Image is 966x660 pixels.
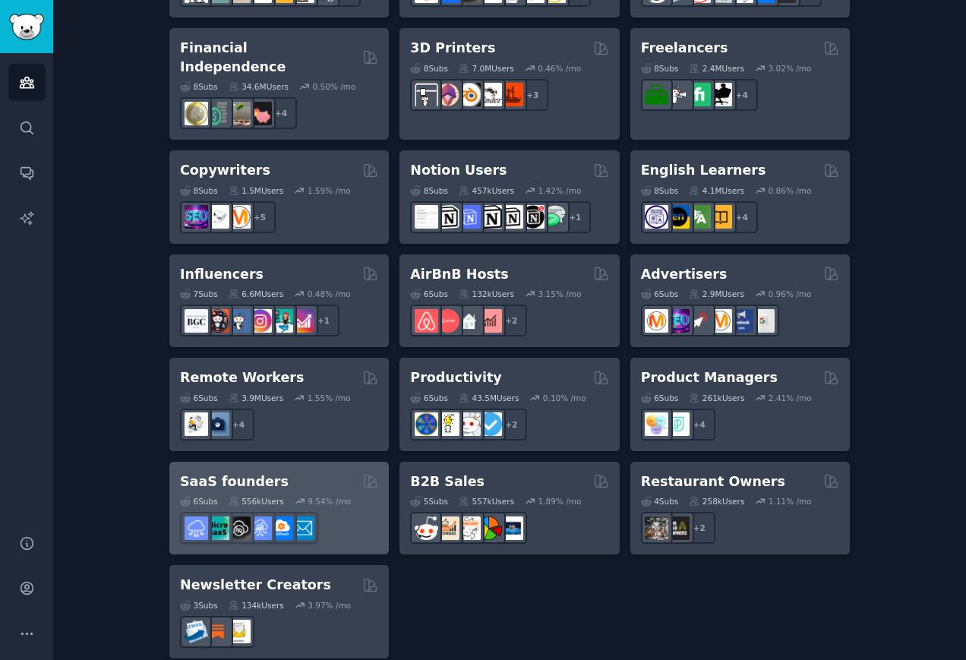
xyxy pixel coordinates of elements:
[730,309,753,333] img: FacebookAds
[229,289,284,299] div: 6.6M Users
[185,102,208,125] img: UKPersonalFinance
[180,576,331,595] h2: Newsletter Creators
[666,516,690,540] img: BarOwners
[227,620,251,643] img: Newsletters
[180,289,218,299] div: 7 Sub s
[478,205,502,229] img: NotionGeeks
[689,185,744,196] div: 4.1M Users
[206,205,229,229] img: KeepWriting
[709,83,732,106] img: Freelancers
[478,83,502,106] img: ender3
[751,309,775,333] img: googleads
[641,265,728,284] h2: Advertisers
[185,205,208,229] img: SEO
[542,205,566,229] img: NotionPromote
[500,205,523,229] img: AskNotion
[538,496,582,507] div: 1.89 % /mo
[457,412,481,436] img: productivity
[206,102,229,125] img: FinancialPlanning
[410,185,448,196] div: 8 Sub s
[645,83,668,106] img: forhire
[689,63,744,74] div: 2.4M Users
[229,393,284,403] div: 3.9M Users
[543,393,586,403] div: 0.10 % /mo
[666,83,690,106] img: freelance_forhire
[410,496,448,507] div: 5 Sub s
[180,472,289,491] h2: SaaS founders
[666,205,690,229] img: EnglishLearning
[645,309,668,333] img: marketing
[308,496,351,507] div: 9.54 % /mo
[478,309,502,333] img: AirBnBInvesting
[227,516,251,540] img: NoCodeSaaS
[641,185,679,196] div: 8 Sub s
[270,309,293,333] img: influencermarketing
[308,305,339,336] div: + 1
[769,496,812,507] div: 1.11 % /mo
[248,102,272,125] img: fatFIRE
[291,516,314,540] img: SaaS_Email_Marketing
[206,309,229,333] img: socialmedia
[726,201,758,233] div: + 4
[641,63,679,74] div: 8 Sub s
[415,205,438,229] img: Notiontemplates
[495,409,527,441] div: + 2
[180,600,218,611] div: 3 Sub s
[223,409,254,441] div: + 4
[410,265,508,284] h2: AirBnB Hosts
[415,412,438,436] img: LifeProTips
[645,412,668,436] img: ProductManagement
[415,309,438,333] img: airbnb_hosts
[410,289,448,299] div: 6 Sub s
[769,393,812,403] div: 2.41 % /mo
[521,205,545,229] img: BestNotionTemplates
[180,368,304,387] h2: Remote Workers
[308,289,351,299] div: 0.48 % /mo
[180,496,218,507] div: 6 Sub s
[206,620,229,643] img: Substack
[180,39,357,76] h2: Financial Independence
[229,496,284,507] div: 556k Users
[229,81,289,92] div: 34.6M Users
[689,393,744,403] div: 261k Users
[185,412,208,436] img: RemoteJobs
[410,39,495,58] h2: 3D Printers
[410,161,507,180] h2: Notion Users
[641,368,778,387] h2: Product Managers
[769,289,812,299] div: 0.96 % /mo
[180,393,218,403] div: 6 Sub s
[689,496,744,507] div: 258k Users
[500,516,523,540] img: B_2_B_Selling_Tips
[459,289,514,299] div: 132k Users
[270,516,293,540] img: B2BSaaS
[709,309,732,333] img: advertising
[308,600,351,611] div: 3.97 % /mo
[666,309,690,333] img: SEO
[769,185,812,196] div: 0.86 % /mo
[436,83,459,106] img: 3Dmodeling
[410,368,501,387] h2: Productivity
[538,289,582,299] div: 3.15 % /mo
[9,14,44,40] img: GummySearch logo
[641,496,679,507] div: 4 Sub s
[180,185,218,196] div: 8 Sub s
[478,412,502,436] img: getdisciplined
[265,97,297,129] div: + 4
[291,309,314,333] img: InstagramGrowthTips
[206,516,229,540] img: microsaas
[308,185,351,196] div: 1.59 % /mo
[436,516,459,540] img: salestechniques
[689,289,744,299] div: 2.9M Users
[180,161,270,180] h2: Copywriters
[229,600,284,611] div: 134k Users
[206,412,229,436] img: work
[227,205,251,229] img: content_marketing
[229,185,284,196] div: 1.5M Users
[457,205,481,229] img: FreeNotionTemplates
[308,393,351,403] div: 1.55 % /mo
[415,516,438,540] img: sales
[500,83,523,106] img: FixMyPrint
[478,516,502,540] img: B2BSales
[227,309,251,333] img: Instagram
[185,309,208,333] img: BeautyGuruChatter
